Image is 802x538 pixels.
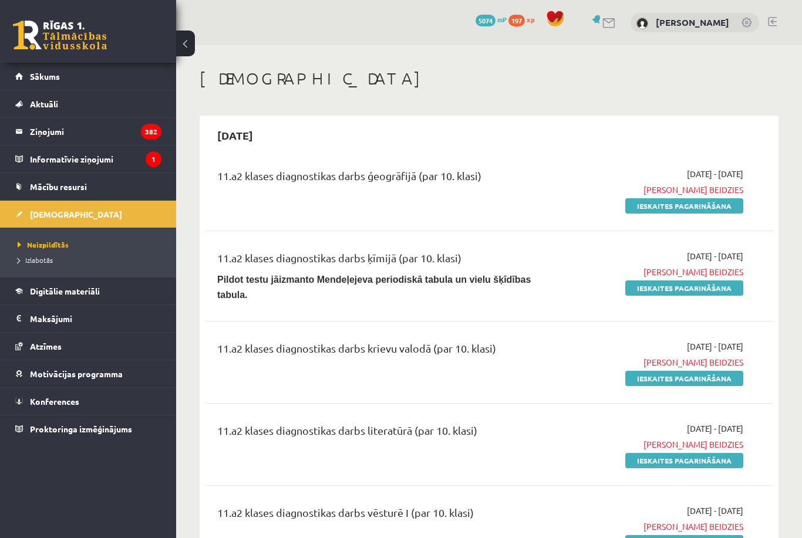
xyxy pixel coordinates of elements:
a: 197 xp [508,15,540,24]
a: Ziņojumi382 [15,118,161,145]
span: [PERSON_NAME] beidzies [579,266,743,278]
span: [DATE] - [DATE] [687,340,743,353]
div: 11.a2 klases diagnostikas darbs ģeogrāfijā (par 10. klasi) [217,168,562,190]
span: 5074 [476,15,496,26]
span: Aktuāli [30,99,58,109]
span: [PERSON_NAME] beidzies [579,356,743,368]
a: Mācību resursi [15,173,161,200]
img: Iļja Ļebedevs [636,18,648,29]
span: Motivācijas programma [30,368,123,379]
span: Neizpildītās [18,240,69,249]
span: [PERSON_NAME] beidzies [579,520,743,533]
span: Atzīmes [30,341,62,351]
div: 11.a2 klases diagnostikas darbs vēsturē I (par 10. klasi) [217,505,562,526]
span: Proktoringa izmēģinājums [30,424,132,434]
a: Izlabotās [18,255,164,265]
span: xp [527,15,534,24]
a: Atzīmes [15,333,161,360]
span: [DEMOGRAPHIC_DATA] [30,209,122,219]
span: [DATE] - [DATE] [687,422,743,435]
a: Sākums [15,63,161,90]
a: Ieskaites pagarināšana [625,371,743,386]
span: [DATE] - [DATE] [687,168,743,180]
span: Mācību resursi [30,181,87,192]
a: Digitālie materiāli [15,278,161,304]
a: Ieskaites pagarināšana [625,198,743,214]
h2: [DATE] [205,121,265,149]
legend: Maksājumi [30,305,161,332]
span: Sākums [30,71,60,82]
span: [DATE] - [DATE] [687,505,743,517]
a: Informatīvie ziņojumi1 [15,146,161,172]
span: [PERSON_NAME] beidzies [579,438,743,451]
div: 11.a2 klases diagnostikas darbs literatūrā (par 10. klasi) [217,422,562,444]
legend: Informatīvie ziņojumi [30,146,161,172]
a: Aktuāli [15,90,161,117]
a: Rīgas 1. Tālmācības vidusskola [13,21,107,50]
a: [PERSON_NAME] [656,16,729,28]
a: Motivācijas programma [15,360,161,387]
span: Konferences [30,396,79,407]
i: 1 [146,151,161,167]
h1: [DEMOGRAPHIC_DATA] [200,69,779,89]
span: [DATE] - [DATE] [687,250,743,262]
a: Proktoringa izmēģinājums [15,415,161,442]
i: 382 [141,124,161,140]
a: 5074 mP [476,15,507,24]
span: Digitālie materiāli [30,286,100,296]
a: Neizpildītās [18,239,164,250]
a: Ieskaites pagarināšana [625,453,743,468]
a: Konferences [15,388,161,415]
legend: Ziņojumi [30,118,161,145]
div: 11.a2 klases diagnostikas darbs krievu valodā (par 10. klasi) [217,340,562,362]
span: Izlabotās [18,255,53,265]
a: Ieskaites pagarināšana [625,280,743,296]
a: [DEMOGRAPHIC_DATA] [15,201,161,228]
div: 11.a2 klases diagnostikas darbs ķīmijā (par 10. klasi) [217,250,562,272]
a: Maksājumi [15,305,161,332]
span: 197 [508,15,525,26]
span: [PERSON_NAME] beidzies [579,184,743,196]
b: Pildot testu jāizmanto Mendeļejeva periodiskā tabula un vielu šķīdības tabula. [217,275,531,300]
span: mP [497,15,507,24]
